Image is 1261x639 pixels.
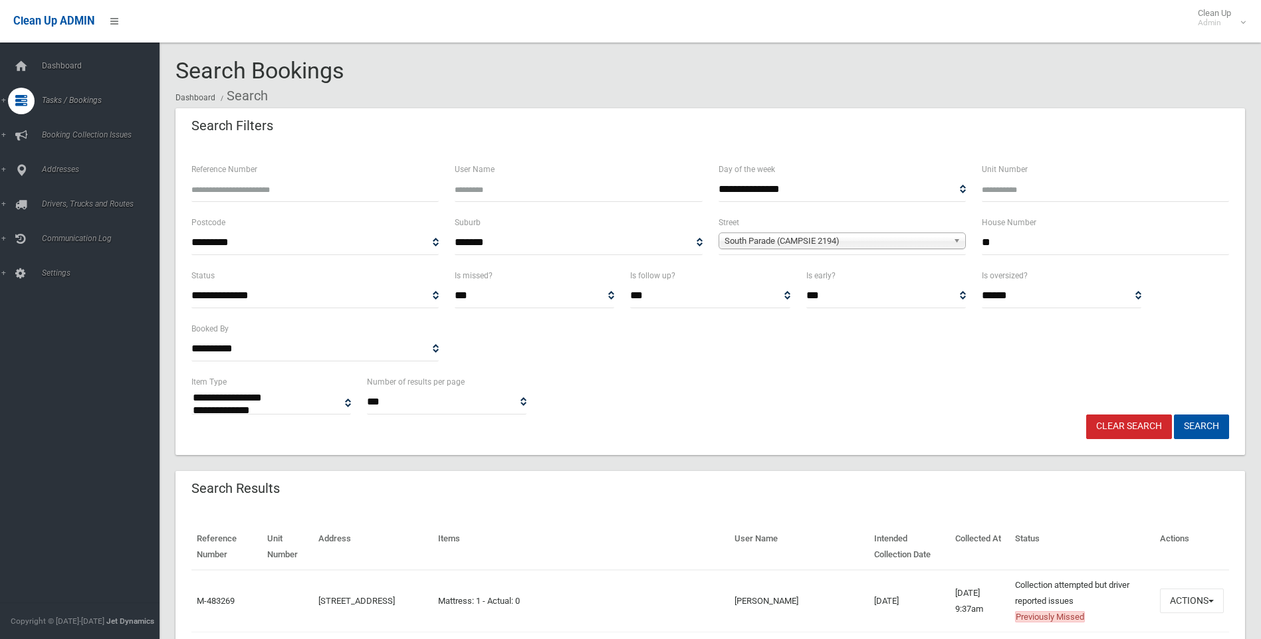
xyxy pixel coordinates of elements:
[38,130,170,139] span: Booking Collection Issues
[38,268,170,278] span: Settings
[982,162,1028,177] label: Unit Number
[1160,589,1224,613] button: Actions
[719,215,739,230] label: Street
[1198,18,1231,28] small: Admin
[1155,524,1229,570] th: Actions
[1010,570,1155,632] td: Collection attempted but driver reported issues
[13,15,94,27] span: Clean Up ADMIN
[197,596,235,606] a: M-483269
[191,321,229,336] label: Booked By
[433,570,729,632] td: Mattress: 1 - Actual: 0
[106,616,154,626] strong: Jet Dynamics
[869,570,949,632] td: [DATE]
[175,57,344,84] span: Search Bookings
[950,570,1010,632] td: [DATE] 9:37am
[1015,611,1085,622] span: Previously Missed
[1191,8,1244,28] span: Clean Up
[313,524,433,570] th: Address
[1174,414,1229,439] button: Search
[175,93,215,102] a: Dashboard
[729,570,869,632] td: [PERSON_NAME]
[433,524,729,570] th: Items
[38,234,170,243] span: Communication Log
[725,233,948,249] span: South Parade (CAMPSIE 2194)
[982,215,1036,230] label: House Number
[1010,524,1155,570] th: Status
[175,476,296,502] header: Search Results
[262,524,314,570] th: Unit Number
[869,524,949,570] th: Intended Collection Date
[38,199,170,209] span: Drivers, Trucks and Routes
[367,375,465,389] label: Number of results per page
[455,215,481,230] label: Suburb
[806,268,836,283] label: Is early?
[729,524,869,570] th: User Name
[630,268,675,283] label: Is follow up?
[455,268,493,283] label: Is missed?
[982,268,1028,283] label: Is oversized?
[719,162,775,177] label: Day of the week
[11,616,104,626] span: Copyright © [DATE]-[DATE]
[191,375,227,389] label: Item Type
[38,96,170,105] span: Tasks / Bookings
[38,61,170,70] span: Dashboard
[950,524,1010,570] th: Collected At
[191,268,215,283] label: Status
[38,165,170,174] span: Addresses
[191,524,262,570] th: Reference Number
[455,162,495,177] label: User Name
[191,215,225,230] label: Postcode
[1086,414,1172,439] a: Clear Search
[175,113,289,139] header: Search Filters
[318,596,395,606] a: [STREET_ADDRESS]
[217,84,268,108] li: Search
[191,162,257,177] label: Reference Number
